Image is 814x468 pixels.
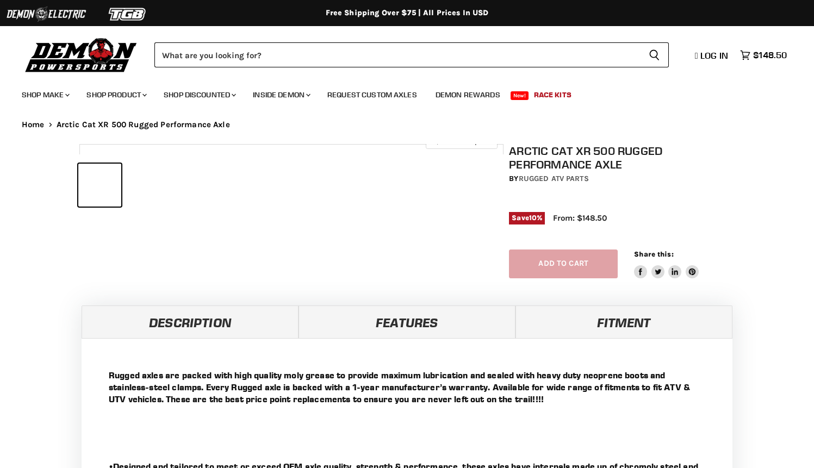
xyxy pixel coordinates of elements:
span: Log in [700,50,728,61]
a: Race Kits [526,84,580,106]
a: Log in [690,51,735,60]
a: Request Custom Axles [319,84,425,106]
span: Arctic Cat XR 500 Rugged Performance Axle [57,120,230,129]
div: by [509,173,740,185]
a: Features [299,305,515,338]
a: $148.50 [735,47,792,63]
img: Demon Electric Logo 2 [5,4,87,24]
span: Save % [509,212,545,224]
a: Shop Make [14,84,76,106]
button: Arctic Cat XR 500 Rugged Performance Axle thumbnail [125,164,167,207]
span: Share this: [634,250,673,258]
p: Rugged axles are packed with high quality moly grease to provide maximum lubrication and sealed w... [109,369,705,405]
button: Search [640,42,669,67]
a: Inside Demon [245,84,317,106]
button: Arctic Cat XR 500 Rugged Performance Axle thumbnail [78,164,121,207]
a: Home [22,120,45,129]
aside: Share this: [634,249,699,278]
span: From: $148.50 [553,213,607,223]
span: New! [511,91,529,100]
h1: Arctic Cat XR 500 Rugged Performance Axle [509,144,740,171]
a: Rugged ATV Parts [519,174,589,183]
img: Demon Powersports [22,35,141,74]
a: Description [82,305,299,338]
a: Fitment [515,305,732,338]
span: 10 [529,214,537,222]
input: Search [154,42,640,67]
a: Shop Product [78,84,153,106]
a: Demon Rewards [427,84,508,106]
form: Product [154,42,669,67]
span: Click to expand [431,137,492,145]
span: $148.50 [753,50,787,60]
a: Shop Discounted [156,84,243,106]
img: TGB Logo 2 [87,4,169,24]
ul: Main menu [14,79,784,106]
